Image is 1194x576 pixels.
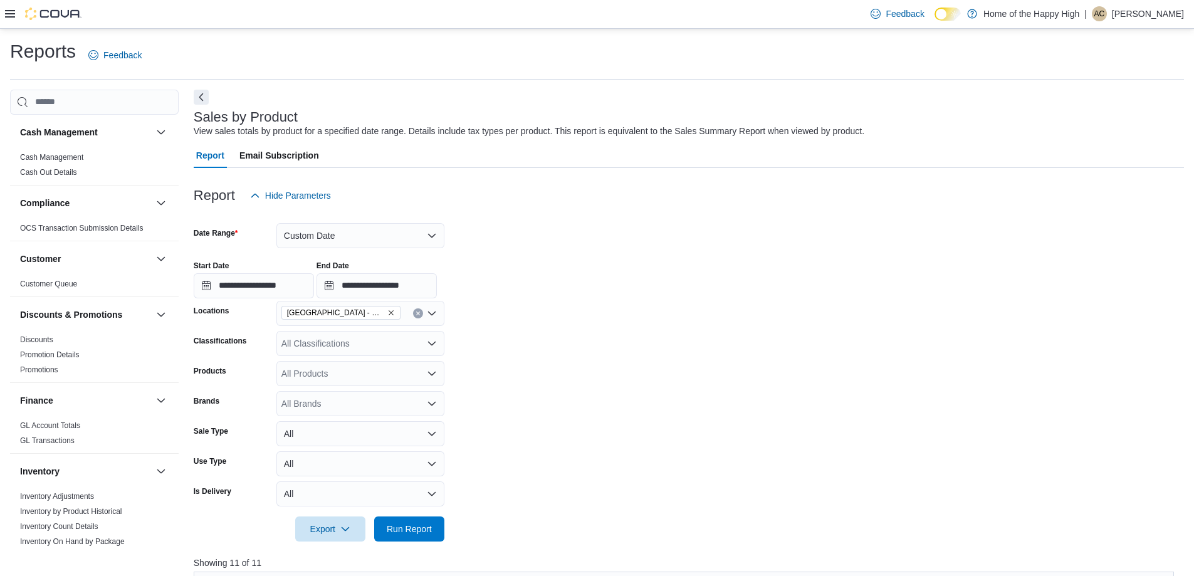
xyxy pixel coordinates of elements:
[20,394,53,407] h3: Finance
[245,183,336,208] button: Hide Parameters
[886,8,924,20] span: Feedback
[427,369,437,379] button: Open list of options
[154,125,169,140] button: Cash Management
[1112,6,1184,21] p: [PERSON_NAME]
[20,537,125,546] a: Inventory On Hand by Package
[10,418,179,453] div: Finance
[20,280,77,288] a: Customer Queue
[20,126,98,139] h3: Cash Management
[20,492,94,501] a: Inventory Adjustments
[194,396,219,406] label: Brands
[387,523,432,535] span: Run Report
[196,143,224,168] span: Report
[20,521,98,531] span: Inventory Count Details
[20,253,151,265] button: Customer
[20,152,83,162] span: Cash Management
[20,522,98,531] a: Inventory Count Details
[10,276,179,296] div: Customer
[20,223,144,233] span: OCS Transaction Submission Details
[194,306,229,316] label: Locations
[154,196,169,211] button: Compliance
[194,228,238,238] label: Date Range
[194,125,864,138] div: View sales totals by product for a specified date range. Details include tax types per product. T...
[20,168,77,177] a: Cash Out Details
[20,537,125,547] span: Inventory On Hand by Package
[427,399,437,409] button: Open list of options
[20,507,122,516] a: Inventory by Product Historical
[287,306,385,319] span: [GEOGRAPHIC_DATA] - Cornerstone - Fire & Flower
[194,456,226,466] label: Use Type
[20,350,80,359] a: Promotion Details
[154,307,169,322] button: Discounts & Promotions
[20,279,77,289] span: Customer Queue
[194,486,231,496] label: Is Delivery
[194,261,229,271] label: Start Date
[1094,6,1105,21] span: AC
[20,436,75,446] span: GL Transactions
[983,6,1079,21] p: Home of the Happy High
[25,8,81,20] img: Cova
[295,516,365,542] button: Export
[276,421,444,446] button: All
[276,223,444,248] button: Custom Date
[20,394,151,407] button: Finance
[194,426,228,436] label: Sale Type
[20,465,151,478] button: Inventory
[265,189,331,202] span: Hide Parameters
[20,197,70,209] h3: Compliance
[276,451,444,476] button: All
[1092,6,1107,21] div: Abigail Chapella
[194,188,235,203] h3: Report
[427,308,437,318] button: Open list of options
[20,308,122,321] h3: Discounts & Promotions
[374,516,444,542] button: Run Report
[20,365,58,375] span: Promotions
[20,436,75,445] a: GL Transactions
[83,43,147,68] a: Feedback
[103,49,142,61] span: Feedback
[281,306,401,320] span: Slave Lake - Cornerstone - Fire & Flower
[10,332,179,382] div: Discounts & Promotions
[154,464,169,479] button: Inventory
[20,197,151,209] button: Compliance
[194,110,298,125] h3: Sales by Product
[20,167,77,177] span: Cash Out Details
[20,491,94,501] span: Inventory Adjustments
[154,251,169,266] button: Customer
[387,309,395,317] button: Remove Slave Lake - Cornerstone - Fire & Flower from selection in this group
[20,365,58,374] a: Promotions
[154,393,169,408] button: Finance
[10,221,179,241] div: Compliance
[317,261,349,271] label: End Date
[20,308,151,321] button: Discounts & Promotions
[194,366,226,376] label: Products
[303,516,358,542] span: Export
[866,1,929,26] a: Feedback
[20,335,53,344] a: Discounts
[194,273,314,298] input: Press the down key to open a popover containing a calendar.
[194,90,209,105] button: Next
[20,465,60,478] h3: Inventory
[20,126,151,139] button: Cash Management
[20,350,80,360] span: Promotion Details
[317,273,437,298] input: Press the down key to open a popover containing a calendar.
[20,253,61,265] h3: Customer
[20,421,80,431] span: GL Account Totals
[20,335,53,345] span: Discounts
[276,481,444,506] button: All
[427,338,437,348] button: Open list of options
[10,39,76,64] h1: Reports
[239,143,319,168] span: Email Subscription
[1084,6,1087,21] p: |
[20,421,80,430] a: GL Account Totals
[10,150,179,185] div: Cash Management
[20,153,83,162] a: Cash Management
[20,224,144,233] a: OCS Transaction Submission Details
[194,336,247,346] label: Classifications
[194,557,1184,569] p: Showing 11 of 11
[20,506,122,516] span: Inventory by Product Historical
[413,308,423,318] button: Clear input
[935,8,961,21] input: Dark Mode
